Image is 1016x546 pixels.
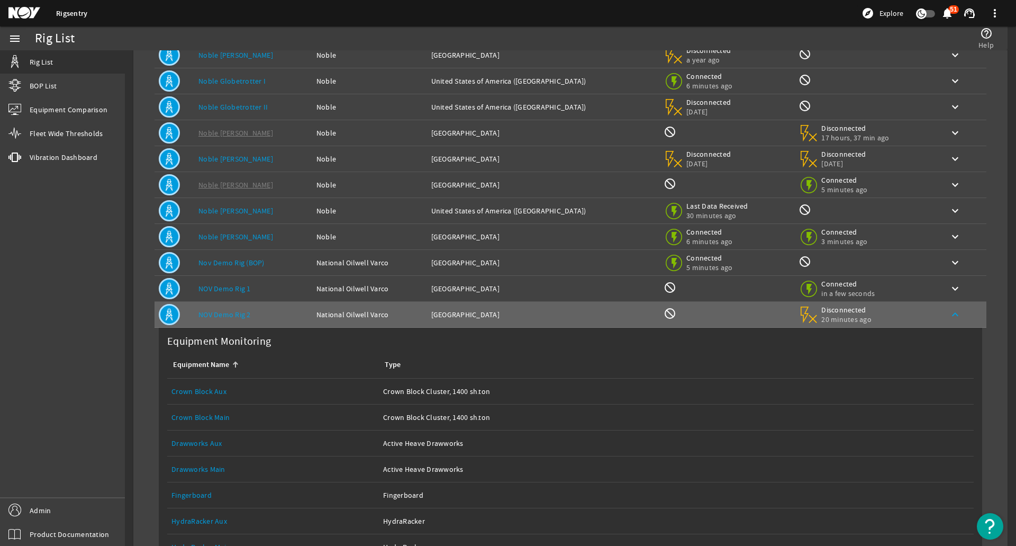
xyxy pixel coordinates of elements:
div: Noble [316,128,423,138]
button: Explore [857,5,908,22]
span: Vibration Dashboard [30,152,97,163]
a: Rigsentry [56,8,87,19]
mat-icon: keyboard_arrow_down [949,101,961,113]
div: Noble [316,180,423,190]
mat-icon: keyboard_arrow_down [949,127,961,139]
div: [GEOGRAPHIC_DATA] [431,128,655,138]
div: National Oilwell Varco [316,283,423,294]
a: Nov Demo Rig (BOP) [198,258,265,267]
a: Noble [PERSON_NAME] [198,50,273,60]
span: 6 minutes ago [686,237,732,246]
span: 30 minutes ago [686,211,748,220]
div: Noble [316,205,423,216]
div: National Oilwell Varco [316,257,423,268]
div: Equipment Name [171,359,370,371]
a: Noble [PERSON_NAME] [198,206,273,216]
a: Noble [PERSON_NAME] [198,154,273,164]
mat-icon: keyboard_arrow_up [949,308,961,321]
mat-icon: vibration [8,151,21,164]
span: a year ago [686,55,731,65]
mat-icon: BOP Monitoring not available for this rig [664,126,676,138]
a: Fingerboard [171,490,212,500]
div: Type [383,359,965,371]
div: [GEOGRAPHIC_DATA] [431,257,655,268]
a: HydraRacker [383,508,969,534]
span: 5 minutes ago [821,185,867,194]
div: HydraRacker [383,516,969,526]
button: more_vert [982,1,1008,26]
div: Type [385,359,401,371]
mat-icon: help_outline [980,27,993,40]
span: Connected [821,175,867,185]
a: Noble [PERSON_NAME] [198,180,273,190]
div: United States of America ([GEOGRAPHIC_DATA]) [431,76,655,86]
span: Disconnected [821,305,872,315]
a: Active Heave Drawworks [383,431,969,456]
a: Crown Block Main [171,413,230,422]
div: [GEOGRAPHIC_DATA] [431,50,655,60]
span: 17 hours, 37 min ago [821,133,889,142]
div: [GEOGRAPHIC_DATA] [431,283,655,294]
span: Connected [686,71,732,81]
mat-icon: explore [861,7,874,20]
span: 20 minutes ago [821,315,872,324]
mat-icon: keyboard_arrow_down [949,204,961,217]
span: [DATE] [686,107,731,117]
a: Drawworks Main [171,464,225,474]
a: HydraRacker Aux [171,516,227,526]
mat-icon: BOP Monitoring not available for this rig [664,307,676,320]
a: Drawworks Main [171,457,375,482]
span: Fleet Wide Thresholds [30,128,103,139]
a: NOV Demo Rig 1 [198,284,251,293]
span: [DATE] [821,159,866,168]
span: Admin [30,505,51,516]
mat-icon: keyboard_arrow_down [949,49,961,61]
span: [DATE] [686,159,731,168]
span: Disconnected [686,149,731,159]
a: Crown Block Aux [171,387,226,396]
span: Rig List [30,57,53,67]
span: Connected [821,279,875,289]
div: Noble [316,50,423,60]
a: Crown Block Cluster, 1400 sh.ton [383,379,969,404]
a: Active Heave Drawworks [383,457,969,482]
a: HydraRacker Aux [171,508,375,534]
div: Noble [316,102,423,112]
div: Active Heave Drawworks [383,464,969,475]
a: Crown Block Cluster, 1400 sh.ton [383,405,969,430]
div: [GEOGRAPHIC_DATA] [431,154,655,164]
mat-icon: Rig Monitoring not available for this rig [799,255,811,268]
div: National Oilwell Varco [316,309,423,320]
mat-icon: notifications [941,7,954,20]
span: Connected [821,227,867,237]
a: Crown Block Aux [171,379,375,404]
div: Equipment Name [173,359,229,371]
span: Connected [686,253,732,263]
a: Crown Block Main [171,405,375,430]
mat-icon: keyboard_arrow_down [949,178,961,191]
span: Explore [879,8,903,19]
mat-icon: Rig Monitoring not available for this rig [799,74,811,86]
span: Disconnected [821,123,889,133]
span: Connected [686,227,732,237]
span: Disconnected [821,149,866,159]
a: Drawworks Aux [171,438,222,448]
div: Crown Block Cluster, 1400 sh.ton [383,412,969,423]
div: Active Heave Drawworks [383,438,969,449]
span: Disconnected [686,46,731,55]
mat-icon: keyboard_arrow_down [949,75,961,87]
div: Noble [316,154,423,164]
a: Noble Globetrotter II [198,102,268,112]
div: Noble [316,76,423,86]
span: Equipment Comparison [30,104,107,115]
span: Help [978,40,994,50]
div: [GEOGRAPHIC_DATA] [431,309,655,320]
div: [GEOGRAPHIC_DATA] [431,231,655,242]
mat-icon: Rig Monitoring not available for this rig [799,203,811,216]
div: Fingerboard [383,490,969,500]
span: Disconnected [686,97,731,107]
span: 5 minutes ago [686,263,732,272]
div: United States of America ([GEOGRAPHIC_DATA]) [431,102,655,112]
a: Noble [PERSON_NAME] [198,232,273,241]
mat-icon: BOP Monitoring not available for this rig [664,281,676,294]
